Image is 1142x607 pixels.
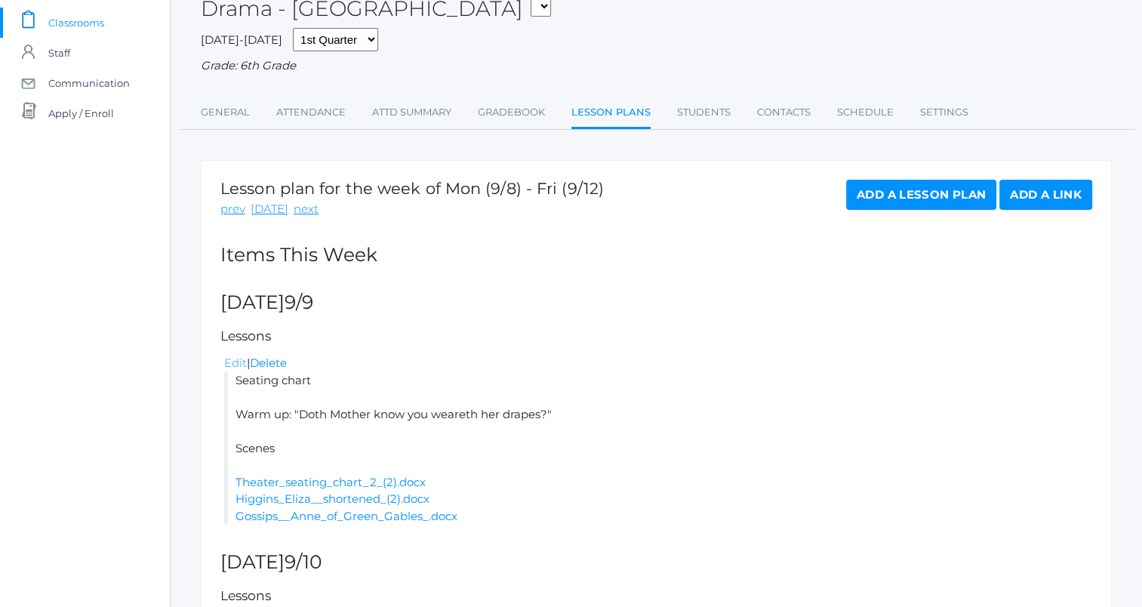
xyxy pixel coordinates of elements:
a: Add a Link [999,180,1092,210]
a: Gossips__Anne_of_Green_Gables_.docx [235,509,457,523]
a: [DATE] [251,201,288,218]
div: | [224,355,1092,372]
a: Contacts [757,97,811,128]
li: Seating chart Warm up: "Doth Mother know you weareth her drapes?" Scenes [224,372,1092,525]
a: Students [677,97,731,128]
a: next [294,201,319,218]
a: Edit [224,356,247,370]
span: 9/9 [285,291,313,313]
span: 9/10 [285,550,322,573]
span: [DATE]-[DATE] [201,32,282,47]
h2: [DATE] [220,292,1092,313]
h5: Lessons [220,589,1092,603]
span: Communication [48,68,130,98]
a: Higgins_Eliza__shortened_(2).docx [235,491,429,506]
span: Classrooms [48,8,104,38]
h2: Items This Week [220,245,1092,266]
span: Apply / Enroll [48,98,114,128]
a: Delete [250,356,287,370]
a: Schedule [837,97,894,128]
a: Attd Summary [372,97,451,128]
a: Theater_seating_chart_2_(2).docx [235,475,426,489]
a: Lesson Plans [571,97,651,130]
a: Attendance [276,97,346,128]
a: Add a Lesson Plan [846,180,996,210]
a: Settings [920,97,968,128]
a: General [201,97,250,128]
div: Grade: 6th Grade [201,57,1112,75]
a: prev [220,201,245,218]
h2: [DATE] [220,552,1092,573]
a: Gradebook [478,97,545,128]
h5: Lessons [220,329,1092,344]
h1: Lesson plan for the week of Mon (9/8) - Fri (9/12) [220,180,604,197]
span: Staff [48,38,70,68]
